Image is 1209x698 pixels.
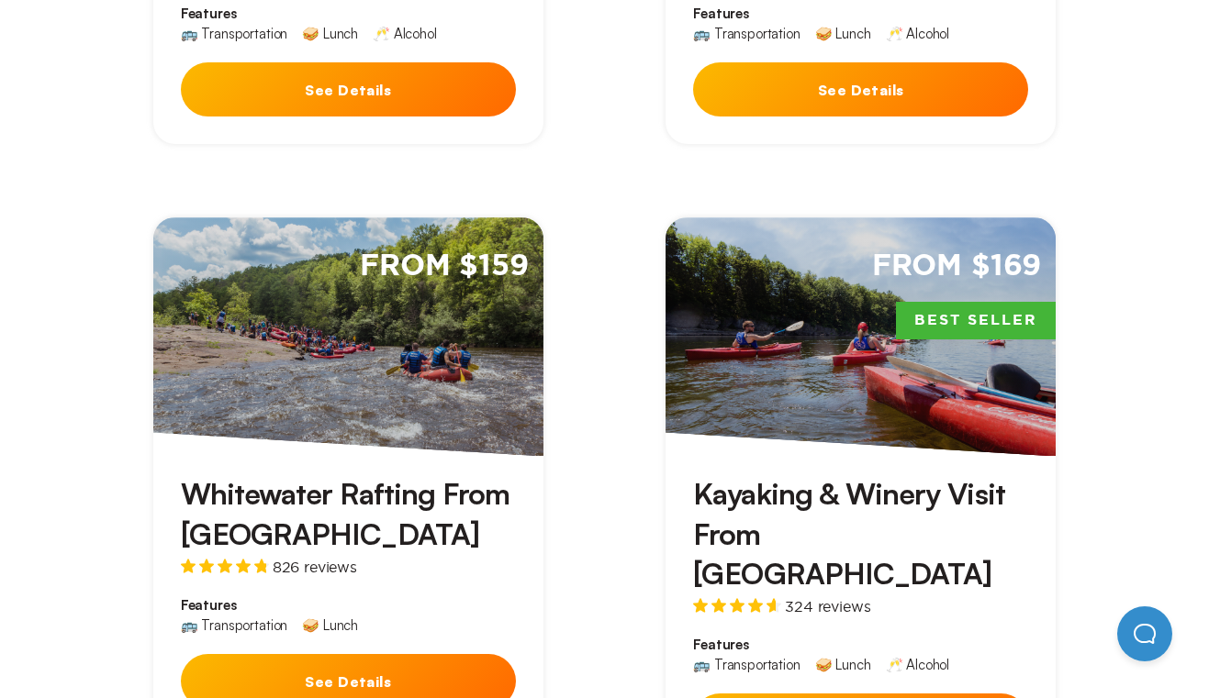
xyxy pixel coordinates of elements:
h3: Whitewater Rafting From [GEOGRAPHIC_DATA] [181,474,516,553]
div: 🚌 Transportation [693,27,800,40]
span: From $159 [360,247,529,286]
h3: Kayaking & Winery Visit From [GEOGRAPHIC_DATA] [693,474,1028,593]
span: 826 reviews [273,560,357,574]
button: See Details [181,62,516,116]
div: 🚌 Transportation [181,618,287,632]
span: Features [181,5,516,23]
div: 🚌 Transportation [693,658,800,671]
div: 🥪 Lunch [302,618,358,632]
iframe: Help Scout Beacon - Open [1117,606,1172,661]
span: From $169 [872,247,1042,286]
div: 🥪 Lunch [815,27,871,40]
span: Features [693,636,1028,654]
button: See Details [693,62,1028,116]
div: 🥂 Alcohol [886,27,950,40]
span: Features [693,5,1028,23]
div: 🥪 Lunch [815,658,871,671]
span: 324 reviews [785,599,870,614]
div: 🥂 Alcohol [886,658,950,671]
span: Features [181,596,516,615]
span: Best Seller [896,302,1056,340]
div: 🥪 Lunch [302,27,358,40]
div: 🥂 Alcohol [373,27,437,40]
div: 🚌 Transportation [181,27,287,40]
